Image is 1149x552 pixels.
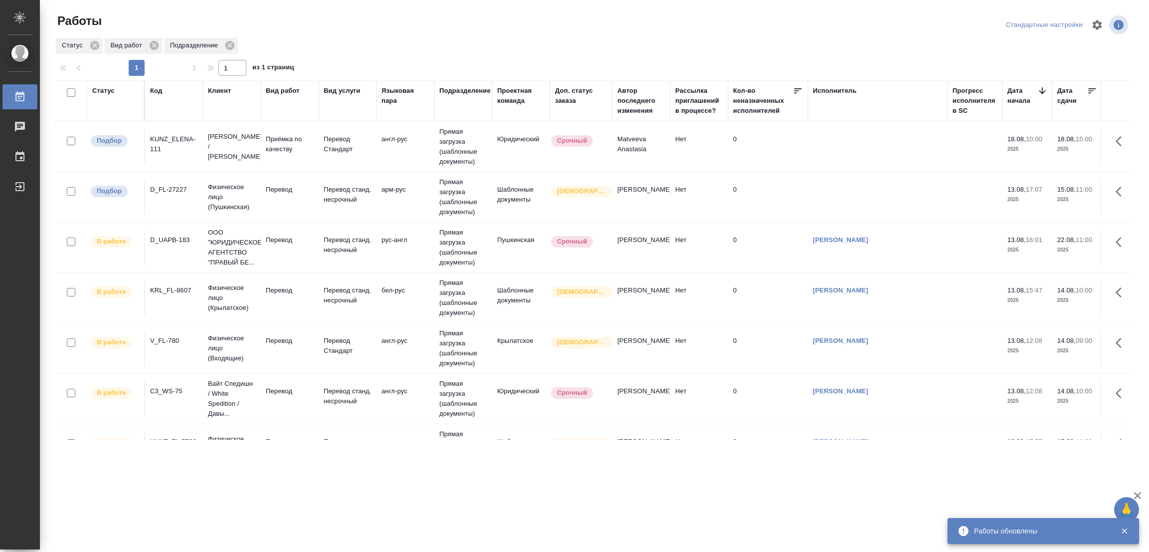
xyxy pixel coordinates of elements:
[557,438,607,448] p: [DEMOGRAPHIC_DATA]
[728,230,808,265] td: 0
[612,331,670,366] td: [PERSON_NAME]
[974,526,1106,536] div: Работы обновлены
[1007,195,1047,205] p: 2025
[92,86,115,96] div: Статус
[1026,236,1042,244] p: 16:01
[266,386,314,396] p: Перевод
[1007,387,1026,395] p: 13.08,
[97,337,126,347] p: В работе
[97,287,126,297] p: В работе
[150,285,198,295] div: KRL_FL-8607
[377,381,434,416] td: англ-рус
[324,185,372,205] p: Перевод станд. несрочный
[170,40,221,50] p: Подразделение
[670,280,728,315] td: Нет
[90,285,139,299] div: Исполнитель выполняет работу
[208,283,256,313] p: Физическое лицо (Крылатское)
[612,230,670,265] td: [PERSON_NAME]
[728,432,808,467] td: 0
[266,134,314,154] p: Приёмка по качеству
[492,230,550,265] td: Пушкинская
[1007,286,1026,294] p: 13.08,
[813,236,868,244] a: [PERSON_NAME]
[953,86,997,116] div: Прогресс исполнителя в SC
[1114,497,1139,522] button: 🙏
[111,40,146,50] p: Вид работ
[97,438,126,448] p: В работе
[1076,186,1092,193] p: 11:00
[208,132,256,162] p: [PERSON_NAME] / [PERSON_NAME]
[557,136,587,146] p: Срочный
[670,331,728,366] td: Нет
[728,280,808,315] td: 0
[1026,438,1042,445] p: 17:57
[1057,295,1097,305] p: 2025
[670,230,728,265] td: Нет
[728,381,808,416] td: 0
[728,180,808,215] td: 0
[1057,236,1076,244] p: 22.08,
[813,286,868,294] a: [PERSON_NAME]
[813,337,868,344] a: [PERSON_NAME]
[97,136,122,146] p: Подбор
[733,86,793,116] div: Кол-во неназначенных исполнителей
[150,386,198,396] div: C3_WS-75
[266,185,314,195] p: Перевод
[208,379,256,419] p: Вайт Спедишн / White Spedition / Давы...
[434,374,492,424] td: Прямая загрузка (шаблонные документы)
[1007,86,1037,106] div: Дата начала
[1057,144,1097,154] p: 2025
[1026,186,1042,193] p: 17:07
[164,38,238,54] div: Подразделение
[1057,396,1097,406] p: 2025
[266,235,314,245] p: Перевод
[208,86,231,96] div: Клиент
[1026,286,1042,294] p: 15:47
[56,38,103,54] div: Статус
[90,134,139,148] div: Можно подбирать исполнителей
[612,180,670,215] td: [PERSON_NAME]
[492,129,550,164] td: Юридический
[557,186,607,196] p: [DEMOGRAPHIC_DATA]
[1007,144,1047,154] p: 2025
[1007,438,1026,445] p: 12.08,
[612,432,670,467] td: [PERSON_NAME]
[612,280,670,315] td: [PERSON_NAME]
[1026,387,1042,395] p: 12:08
[150,134,198,154] div: KUNZ_ELENA-111
[252,61,294,76] span: из 1 страниц
[1007,295,1047,305] p: 2025
[1026,337,1042,344] p: 12:08
[434,223,492,273] td: Прямая загрузка (шаблонные документы)
[377,331,434,366] td: англ-рус
[382,86,429,106] div: Языковая пара
[97,186,122,196] p: Подбор
[1076,135,1092,143] p: 15:00
[150,86,162,96] div: Код
[90,336,139,349] div: Исполнитель выполняет работу
[377,280,434,315] td: бел-рус
[1057,245,1097,255] p: 2025
[813,86,857,96] div: Исполнитель
[97,388,126,398] p: В работе
[670,381,728,416] td: Нет
[728,331,808,366] td: 0
[1118,499,1135,520] span: 🙏
[377,432,434,467] td: рус-англ
[1110,331,1134,355] button: Здесь прячутся важные кнопки
[324,336,372,356] p: Перевод Стандарт
[492,331,550,366] td: Крылатское
[612,129,670,164] td: Matveeva Anastasia
[1026,135,1042,143] p: 10:00
[492,180,550,215] td: Шаблонные документы
[1110,129,1134,153] button: Здесь прячутся важные кнопки
[266,285,314,295] p: Перевод
[208,333,256,363] p: Физическое лицо (Входящие)
[1007,135,1026,143] p: 18.08,
[90,235,139,249] div: Исполнитель выполняет работу
[1057,337,1076,344] p: 14.08,
[1057,186,1076,193] p: 15.08,
[1003,17,1085,33] div: split button
[1110,180,1134,204] button: Здесь прячутся важные кнопки
[612,381,670,416] td: [PERSON_NAME]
